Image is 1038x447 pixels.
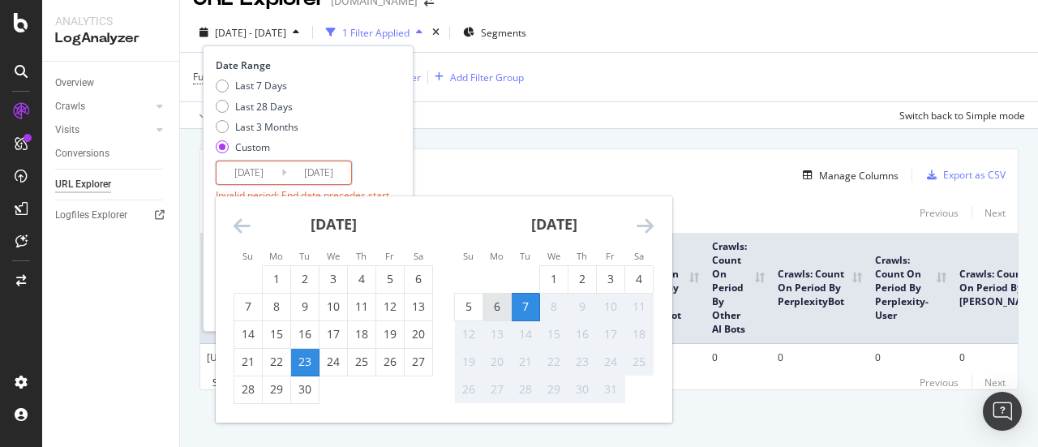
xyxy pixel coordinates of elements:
div: Analytics [55,13,166,29]
a: Conversions [55,145,168,162]
div: 16 [568,326,596,342]
div: 13 [405,299,432,315]
td: Not available. Friday, October 24, 2025 [597,348,625,376]
a: Crawls [55,98,152,115]
div: 20 [405,326,432,342]
a: Logfiles Explorer [55,207,168,224]
td: Choose Thursday, September 18, 2025 as your check-out date. It’s available. [348,320,376,348]
div: 28 [234,381,262,398]
div: 20 [483,354,511,370]
div: Manage Columns [819,169,899,183]
div: Custom [235,140,270,154]
td: 0 [869,343,953,371]
td: Not available. Sunday, October 26, 2025 [455,376,483,403]
td: Selected as end date. Tuesday, September 23, 2025 [291,348,320,376]
div: 10 [597,299,624,315]
td: Not available. Friday, October 10, 2025 [597,293,625,320]
td: Choose Sunday, September 21, 2025 as your check-out date. It’s available. [234,348,263,376]
div: 18 [348,326,375,342]
div: Conversions [55,145,109,162]
div: Last 28 Days [235,100,293,114]
span: Full URL [193,70,229,84]
td: Choose Wednesday, September 3, 2025 as your check-out date. It’s available. [320,265,348,293]
td: Not available. Saturday, October 25, 2025 [625,348,654,376]
input: End Date [286,161,351,184]
th: Crawls: Count On Period By Other AI Bots: activate to sort column ascending [706,233,771,343]
td: Choose Wednesday, October 1, 2025 as your check-out date. It’s available. [540,265,568,293]
div: URL Explorer [55,176,111,193]
div: 30 [568,381,596,398]
small: Su [242,250,253,262]
div: 29 [263,381,290,398]
td: Not available. Monday, October 13, 2025 [483,320,512,348]
td: Not available. Tuesday, October 21, 2025 [512,348,540,376]
td: Choose Monday, September 8, 2025 as your check-out date. It’s available. [263,293,291,320]
td: Choose Tuesday, September 30, 2025 as your check-out date. It’s available. [291,376,320,403]
td: Not available. Thursday, October 30, 2025 [568,376,597,403]
small: Fr [385,250,394,262]
div: 1 [263,271,290,287]
td: Not available. Thursday, October 23, 2025 [568,348,597,376]
small: Fr [606,250,615,262]
div: 7 [234,299,262,315]
div: 6 [405,271,432,287]
div: Last 3 Months [216,120,298,134]
div: Overview [55,75,94,92]
td: Choose Monday, September 15, 2025 as your check-out date. It’s available. [263,320,291,348]
div: 8 [540,299,568,315]
div: 21 [234,354,262,370]
td: Choose Thursday, September 11, 2025 as your check-out date. It’s available. [348,293,376,320]
div: 17 [320,326,347,342]
div: 12 [376,299,404,315]
div: 19 [376,326,404,342]
small: Sa [414,250,423,262]
td: Choose Saturday, September 20, 2025 as your check-out date. It’s available. [405,320,433,348]
td: 0 [706,343,771,371]
td: Choose Saturday, September 6, 2025 as your check-out date. It’s available. [405,265,433,293]
div: 2 [291,271,319,287]
div: 4 [625,271,653,287]
div: 27 [483,381,511,398]
div: Custom [216,140,298,154]
div: 27 [405,354,432,370]
td: Not available. Thursday, October 9, 2025 [568,293,597,320]
button: Add Filter Group [428,67,524,87]
td: Choose Friday, September 12, 2025 as your check-out date. It’s available. [376,293,405,320]
div: LogAnalyzer [55,29,166,48]
div: Last 7 Days [235,79,287,92]
button: Apply [193,102,240,128]
div: 25 [348,354,375,370]
div: 21 [512,354,539,370]
td: Choose Monday, September 22, 2025 as your check-out date. It’s available. [263,348,291,376]
td: Choose Monday, September 1, 2025 as your check-out date. It’s available. [263,265,291,293]
td: Not available. Tuesday, October 28, 2025 [512,376,540,403]
td: Not available. Monday, October 27, 2025 [483,376,512,403]
td: Not available. Monday, October 20, 2025 [483,348,512,376]
strong: [DATE] [531,214,577,234]
div: Last 28 Days [216,100,298,114]
div: 15 [263,326,290,342]
span: [DATE] - [DATE] [215,26,286,40]
div: 16 [291,326,319,342]
div: 22 [263,354,290,370]
td: Choose Monday, October 6, 2025 as your check-out date. It’s available. [483,293,512,320]
td: Not available. Friday, October 17, 2025 [597,320,625,348]
div: 10 [320,299,347,315]
td: Not available. Tuesday, October 14, 2025 [512,320,540,348]
a: Visits [55,122,152,139]
div: 4 [348,271,375,287]
strong: [DATE] [311,214,357,234]
div: 12 [455,326,483,342]
td: Choose Tuesday, September 2, 2025 as your check-out date. It’s available. [291,265,320,293]
button: Export as CSV [920,162,1006,188]
td: Not available. Friday, October 31, 2025 [597,376,625,403]
div: Invalid period: End date precedes start date [216,188,397,216]
div: 29 [540,381,568,398]
small: We [327,250,340,262]
td: Choose Thursday, October 2, 2025 as your check-out date. It’s available. [568,265,597,293]
td: Choose Sunday, October 5, 2025 as your check-out date. It’s available. [455,293,483,320]
div: Move backward to switch to the previous month. [234,216,251,236]
td: Not available. Wednesday, October 22, 2025 [540,348,568,376]
small: Tu [520,250,530,262]
div: 1 [540,271,568,287]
